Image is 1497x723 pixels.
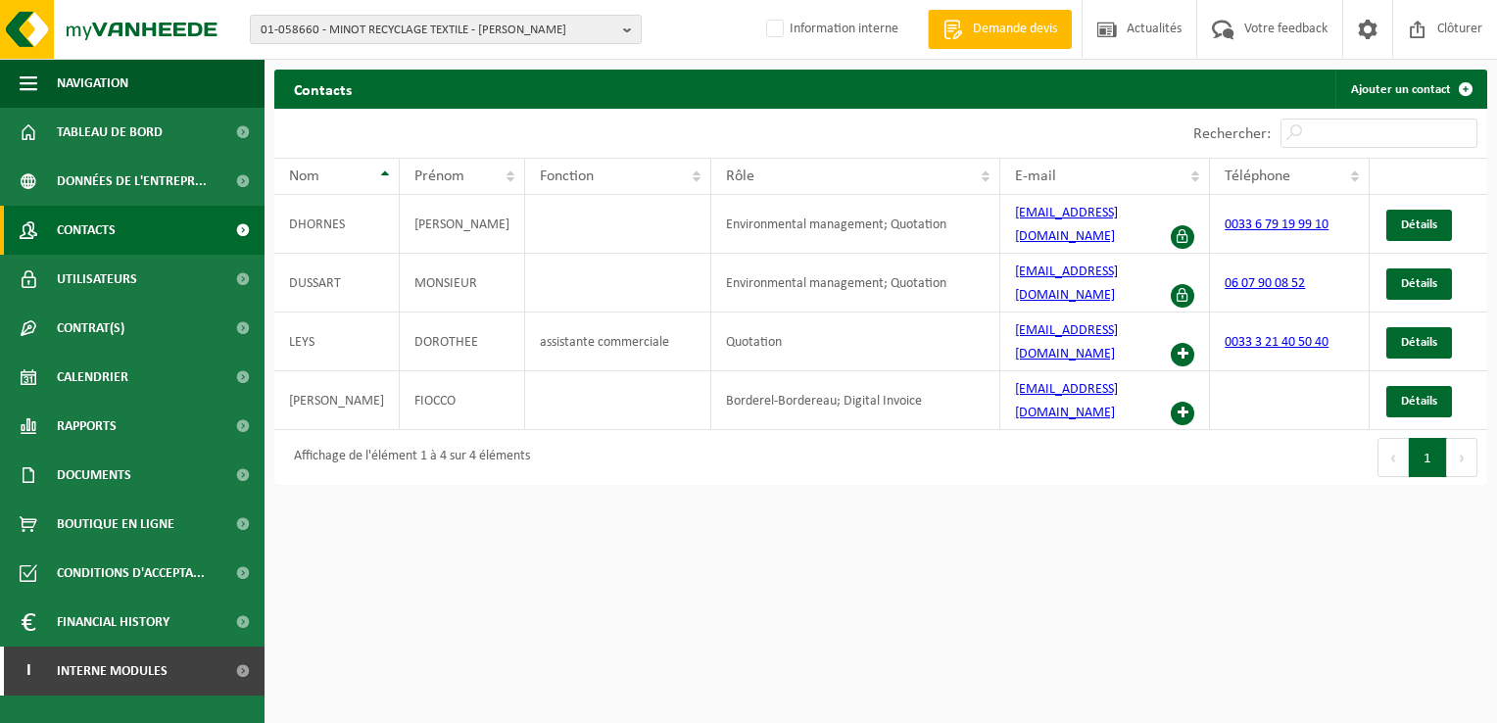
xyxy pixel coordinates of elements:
span: Détails [1401,218,1437,231]
span: Téléphone [1225,169,1290,184]
span: 01-058660 - MINOT RECYCLAGE TEXTILE - [PERSON_NAME] [261,16,615,45]
span: Boutique en ligne [57,500,174,549]
a: Détails [1386,327,1452,359]
span: Détails [1401,277,1437,290]
button: 1 [1409,438,1447,477]
span: Utilisateurs [57,255,137,304]
button: Next [1447,438,1477,477]
td: Quotation [711,313,1000,371]
span: Contrat(s) [57,304,124,353]
span: Nom [289,169,319,184]
td: [PERSON_NAME] [274,371,400,430]
td: assistante commerciale [525,313,711,371]
a: [EMAIL_ADDRESS][DOMAIN_NAME] [1015,382,1118,420]
td: MONSIEUR [400,254,525,313]
span: Documents [57,451,131,500]
span: Contacts [57,206,116,255]
a: [EMAIL_ADDRESS][DOMAIN_NAME] [1015,265,1118,303]
span: Tableau de bord [57,108,163,157]
span: Rôle [726,169,754,184]
a: Détails [1386,268,1452,300]
span: Calendrier [57,353,128,402]
span: E-mail [1015,169,1056,184]
span: Conditions d'accepta... [57,549,205,598]
td: LEYS [274,313,400,371]
span: Fonction [540,169,594,184]
h2: Contacts [274,70,371,108]
a: Détails [1386,210,1452,241]
a: Demande devis [928,10,1072,49]
td: DUSSART [274,254,400,313]
span: I [20,647,37,696]
td: Environmental management; Quotation [711,254,1000,313]
span: Financial History [57,598,169,647]
td: FIOCCO [400,371,525,430]
label: Rechercher: [1193,126,1271,142]
a: 0033 6 79 19 99 10 [1225,217,1328,232]
a: [EMAIL_ADDRESS][DOMAIN_NAME] [1015,323,1118,361]
a: 06 07 90 08 52 [1225,276,1305,291]
a: Ajouter un contact [1335,70,1485,109]
td: [PERSON_NAME] [400,195,525,254]
span: Demande devis [968,20,1062,39]
td: Borderel-Bordereau; Digital Invoice [711,371,1000,430]
td: DHORNES [274,195,400,254]
td: DOROTHEE [400,313,525,371]
a: 0033 3 21 40 50 40 [1225,335,1328,350]
label: Information interne [762,15,898,44]
td: Environmental management; Quotation [711,195,1000,254]
span: Interne modules [57,647,168,696]
span: Navigation [57,59,128,108]
a: Détails [1386,386,1452,417]
span: Rapports [57,402,117,451]
button: 01-058660 - MINOT RECYCLAGE TEXTILE - [PERSON_NAME] [250,15,642,44]
span: Prénom [414,169,464,184]
a: [EMAIL_ADDRESS][DOMAIN_NAME] [1015,206,1118,244]
span: Données de l'entrepr... [57,157,207,206]
button: Previous [1377,438,1409,477]
span: Détails [1401,395,1437,408]
div: Affichage de l'élément 1 à 4 sur 4 éléments [284,440,530,475]
span: Détails [1401,336,1437,349]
